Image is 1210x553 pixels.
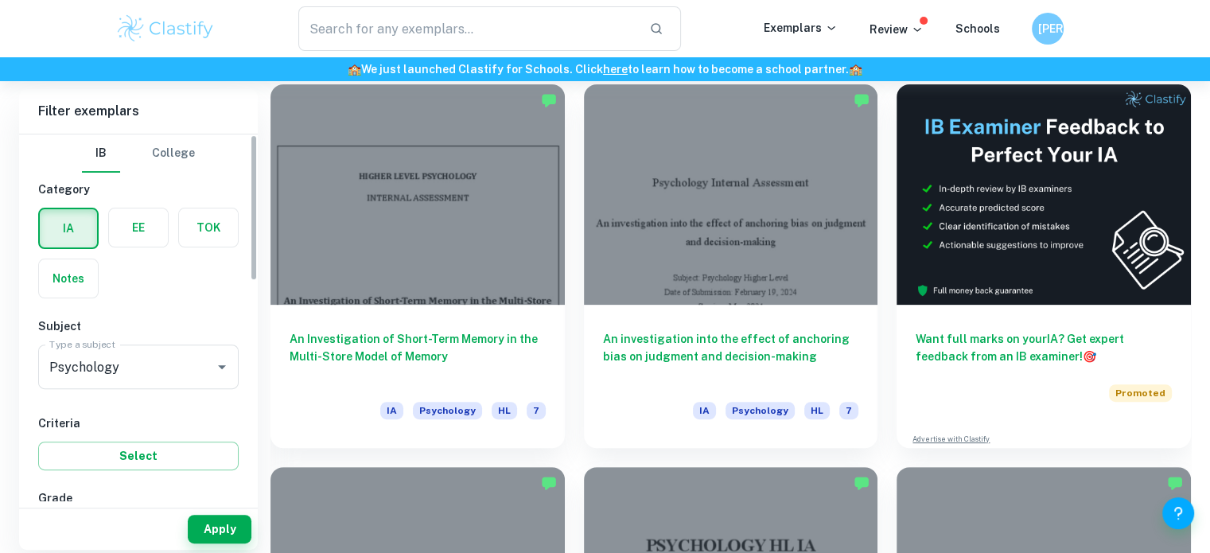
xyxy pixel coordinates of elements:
[839,402,858,419] span: 7
[179,208,238,247] button: TOK
[541,475,557,491] img: Marked
[955,22,1000,35] a: Schools
[115,13,216,45] img: Clastify logo
[1038,20,1056,37] h6: [PERSON_NAME]
[603,63,628,76] a: here
[854,475,870,491] img: Marked
[870,21,924,38] p: Review
[603,330,859,383] h6: An investigation into the effect of anchoring bias on judgment and decision-making
[39,259,98,298] button: Notes
[916,330,1172,365] h6: Want full marks on your IA ? Get expert feedback from an IB examiner!
[584,84,878,448] a: An investigation into the effect of anchoring bias on judgment and decision-makingIAPsychologyHL7
[897,84,1191,305] img: Thumbnail
[912,434,990,445] a: Advertise with Clastify
[854,92,870,108] img: Marked
[693,402,716,419] span: IA
[290,330,546,383] h6: An Investigation of Short-Term Memory in the Multi-Store Model of Memory
[1032,13,1064,45] button: [PERSON_NAME]
[380,402,403,419] span: IA
[188,515,251,543] button: Apply
[527,402,546,419] span: 7
[849,63,862,76] span: 🏫
[764,19,838,37] p: Exemplars
[1083,350,1096,363] span: 🎯
[38,442,239,470] button: Select
[492,402,517,419] span: HL
[109,208,168,247] button: EE
[1162,497,1194,529] button: Help and Feedback
[541,92,557,108] img: Marked
[413,402,482,419] span: Psychology
[1109,384,1172,402] span: Promoted
[40,209,97,247] button: IA
[152,134,195,173] button: College
[82,134,195,173] div: Filter type choice
[38,415,239,432] h6: Criteria
[82,134,120,173] button: IB
[211,356,233,378] button: Open
[1167,475,1183,491] img: Marked
[348,63,361,76] span: 🏫
[804,402,830,419] span: HL
[19,89,258,134] h6: Filter exemplars
[38,489,239,507] h6: Grade
[298,6,637,51] input: Search for any exemplars...
[49,337,115,351] label: Type a subject
[3,60,1207,78] h6: We just launched Clastify for Schools. Click to learn how to become a school partner.
[897,84,1191,448] a: Want full marks on yourIA? Get expert feedback from an IB examiner!PromotedAdvertise with Clastify
[726,402,795,419] span: Psychology
[38,317,239,335] h6: Subject
[270,84,565,448] a: An Investigation of Short-Term Memory in the Multi-Store Model of MemoryIAPsychologyHL7
[38,181,239,198] h6: Category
